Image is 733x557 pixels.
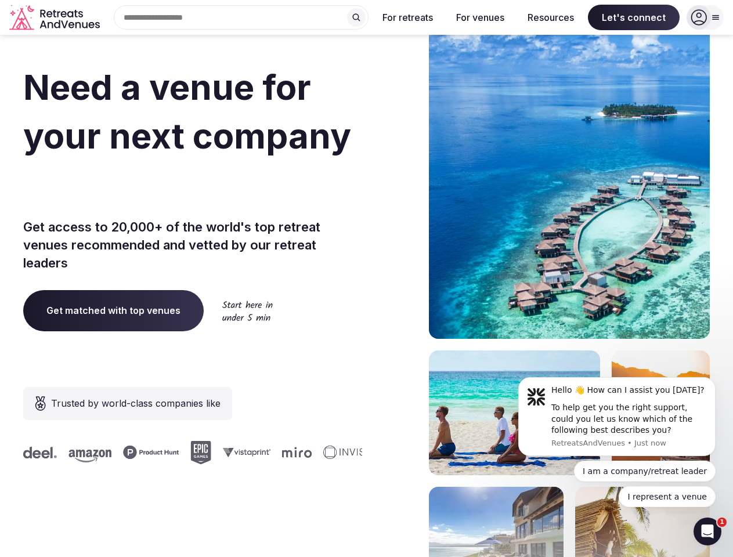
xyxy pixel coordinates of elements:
svg: Epic Games company logo [179,441,200,464]
svg: Miro company logo [270,447,300,458]
svg: Invisible company logo [312,446,375,460]
svg: Deel company logo [12,447,45,458]
span: Trusted by world-class companies like [51,396,221,410]
span: 1 [717,518,727,527]
a: Visit the homepage [9,5,102,31]
iframe: Intercom live chat [694,518,721,545]
a: Get matched with top venues [23,290,204,331]
iframe: Intercom notifications message [501,367,733,514]
svg: Vistaprint company logo [211,447,259,457]
button: Resources [518,5,583,30]
img: woman sitting in back of truck with camels [612,350,710,475]
span: Need a venue for your next company [23,66,351,157]
span: Let's connect [588,5,680,30]
svg: Retreats and Venues company logo [9,5,102,31]
button: For retreats [373,5,442,30]
img: yoga on tropical beach [429,350,600,475]
p: Get access to 20,000+ of the world's top retreat venues recommended and vetted by our retreat lea... [23,218,362,272]
button: For venues [447,5,514,30]
img: Start here in under 5 min [222,301,273,321]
